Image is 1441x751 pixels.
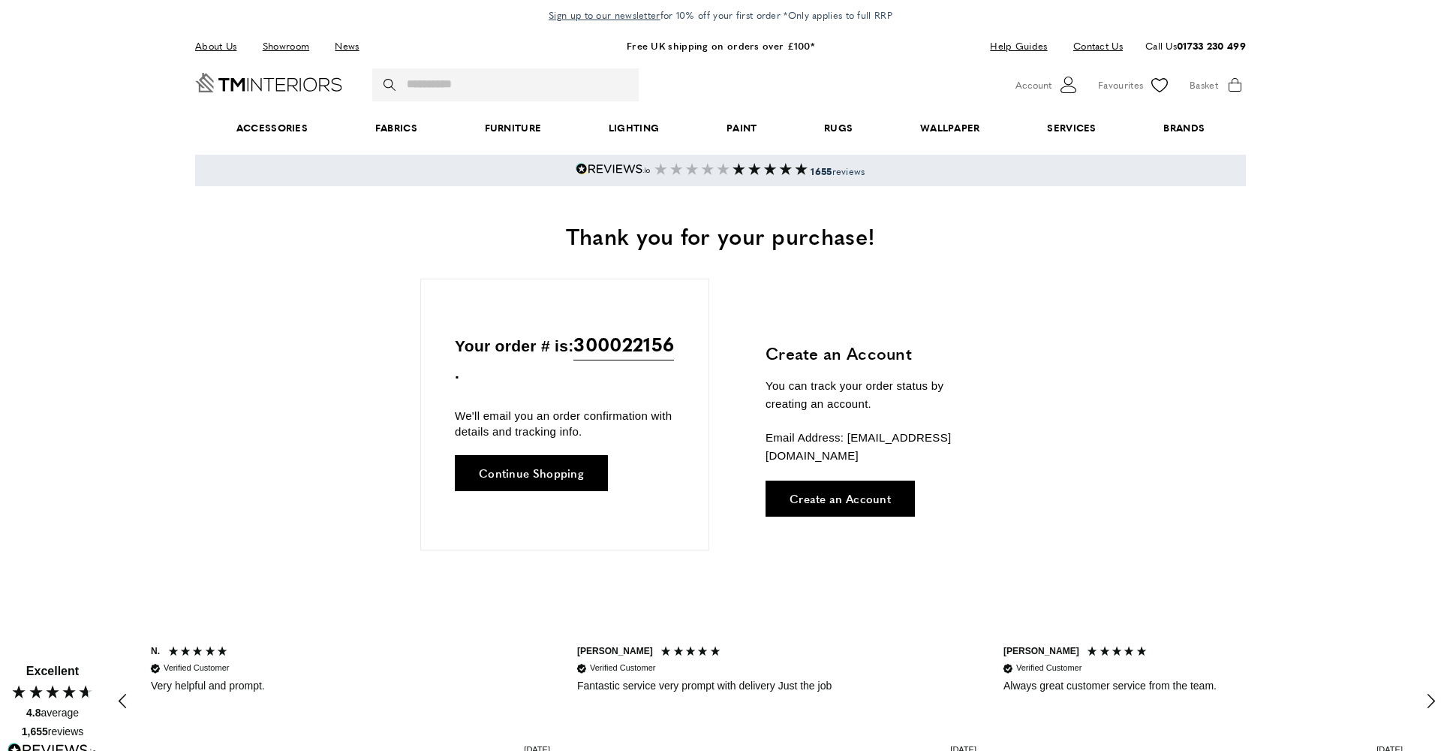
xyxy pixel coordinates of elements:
[26,706,79,721] div: average
[479,467,584,478] span: Continue Shopping
[1003,679,1403,694] div: Always great customer service from the team.
[1062,36,1123,56] a: Contact Us
[1145,38,1246,54] p: Call Us
[811,164,832,178] strong: 1655
[654,163,730,175] img: 5 start Reviews
[455,408,675,439] p: We'll email you an order confirmation with details and tracking info.
[979,36,1058,56] a: Help Guides
[693,105,790,151] a: Paint
[790,493,891,504] span: Create an Account
[203,105,341,151] span: Accessories
[549,8,660,22] span: Sign up to our newsletter
[1086,645,1151,661] div: 5 Stars
[811,164,865,178] span: reviews
[1098,74,1171,96] a: Favourites
[251,36,320,56] a: Showroom
[577,679,976,694] div: Fantastic service very prompt with delivery Just the job
[1015,74,1079,96] button: Customer Account
[1177,38,1246,53] a: 01733 230 499
[167,645,233,661] div: 5 Stars
[1015,77,1051,93] span: Account
[195,36,248,56] a: About Us
[549,8,660,23] a: Sign up to our newsletter
[451,105,575,151] a: Furniture
[733,163,808,175] img: Reviews section
[1014,105,1130,151] a: Services
[590,662,655,674] div: Verified Customer
[577,645,653,658] div: [PERSON_NAME]
[573,329,674,360] span: 300022156
[455,329,675,385] p: Your order # is: .
[341,105,451,151] a: Fabrics
[886,105,1013,151] a: Wallpaper
[384,68,399,101] button: Search
[576,163,651,175] img: Reviews.io 5 stars
[164,662,229,674] div: Verified Customer
[1130,105,1238,151] a: Brands
[22,725,48,737] span: 1,655
[766,342,987,365] h3: Create an Account
[195,73,342,92] a: Go to Home page
[566,219,875,252] span: Thank you for your purchase!
[26,663,79,680] div: Excellent
[323,36,370,56] a: News
[1098,77,1143,93] span: Favourites
[455,455,608,491] a: Continue Shopping
[22,725,84,740] div: reviews
[766,429,987,465] p: Email Address: [EMAIL_ADDRESS][DOMAIN_NAME]
[627,38,814,53] a: Free UK shipping on orders over £100*
[1003,645,1079,658] div: [PERSON_NAME]
[766,481,915,517] a: Create an Account
[26,707,41,719] span: 4.8
[766,377,987,413] p: You can track your order status by creating an account.
[660,645,725,661] div: 5 Stars
[151,679,550,694] div: Very helpful and prompt.
[151,645,160,658] div: N.
[105,683,141,719] div: REVIEWS.io Carousel Scroll Left
[549,8,892,22] span: for 10% off your first order *Only applies to full RRP
[575,105,693,151] a: Lighting
[11,683,95,700] div: 4.80 Stars
[790,105,886,151] a: Rugs
[1016,662,1082,674] div: Verified Customer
